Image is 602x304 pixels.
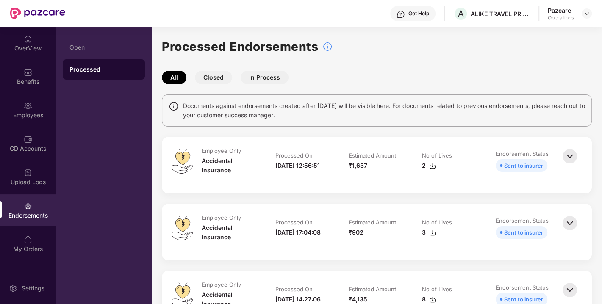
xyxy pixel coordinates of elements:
[24,235,32,244] img: svg+xml;base64,PHN2ZyBpZD0iTXlfT3JkZXJzIiBkYXRhLW5hbWU9Ik15IE9yZGVycyIgeG1sbnM9Imh0dHA6Ly93d3cudz...
[548,6,574,14] div: Pazcare
[583,10,590,17] img: svg+xml;base64,PHN2ZyBpZD0iRHJvcGRvd24tMzJ4MzIiIHhtbG5zPSJodHRwOi8vd3d3LnczLm9yZy8yMDAwL3N2ZyIgd2...
[69,65,138,74] div: Processed
[429,296,436,303] img: svg+xml;base64,PHN2ZyBpZD0iRG93bmxvYWQtMzJ4MzIiIHhtbG5zPSJodHRwOi8vd3d3LnczLm9yZy8yMDAwL3N2ZyIgd2...
[202,214,241,221] div: Employee Only
[422,152,452,159] div: No of Lives
[69,44,138,51] div: Open
[422,285,452,293] div: No of Lives
[560,214,579,232] img: svg+xml;base64,PHN2ZyBpZD0iQmFjay0zMngzMiIgeG1sbnM9Imh0dHA6Ly93d3cudzMub3JnLzIwMDAvc3ZnIiB3aWR0aD...
[548,14,574,21] div: Operations
[275,152,312,159] div: Processed On
[24,102,32,110] img: svg+xml;base64,PHN2ZyBpZD0iRW1wbG95ZWVzIiB4bWxucz0iaHR0cDovL3d3dy53My5vcmcvMjAwMC9zdmciIHdpZHRoPS...
[202,223,258,242] div: Accidental Insurance
[275,161,319,170] div: [DATE] 12:56:51
[19,284,47,293] div: Settings
[172,214,193,240] img: svg+xml;base64,PHN2ZyB4bWxucz0iaHR0cDovL3d3dy53My5vcmcvMjAwMC9zdmciIHdpZHRoPSI0OS4zMiIgaGVpZ2h0PS...
[349,295,367,304] div: ₹4,135
[504,161,543,170] div: Sent to insurer
[322,41,333,52] img: svg+xml;base64,PHN2ZyBpZD0iSW5mb18tXzMyeDMyIiBkYXRhLW5hbWU9IkluZm8gLSAzMngzMiIgeG1sbnM9Imh0dHA6Ly...
[397,10,405,19] img: svg+xml;base64,PHN2ZyBpZD0iSGVscC0zMngzMiIgeG1sbnM9Imh0dHA6Ly93d3cudzMub3JnLzIwMDAvc3ZnIiB3aWR0aD...
[422,295,436,304] div: 8
[471,10,530,18] div: ALIKE TRAVEL PRIVATE LIMITED
[169,101,179,111] img: svg+xml;base64,PHN2ZyBpZD0iSW5mbyIgeG1sbnM9Imh0dHA6Ly93d3cudzMub3JnLzIwMDAvc3ZnIiB3aWR0aD0iMTQiIG...
[9,284,17,293] img: svg+xml;base64,PHN2ZyBpZD0iU2V0dGluZy0yMHgyMCIgeG1sbnM9Imh0dHA6Ly93d3cudzMub3JnLzIwMDAvc3ZnIiB3aW...
[504,295,543,304] div: Sent to insurer
[349,285,396,293] div: Estimated Amount
[162,37,318,56] h1: Processed Endorsements
[24,68,32,77] img: svg+xml;base64,PHN2ZyBpZD0iQmVuZWZpdHMiIHhtbG5zPSJodHRwOi8vd3d3LnczLm9yZy8yMDAwL3N2ZyIgd2lkdGg9Ij...
[458,8,464,19] span: A
[275,228,320,237] div: [DATE] 17:04:08
[275,295,320,304] div: [DATE] 14:27:06
[560,147,579,166] img: svg+xml;base64,PHN2ZyBpZD0iQmFjay0zMngzMiIgeG1sbnM9Imh0dHA6Ly93d3cudzMub3JnLzIwMDAvc3ZnIiB3aWR0aD...
[24,35,32,43] img: svg+xml;base64,PHN2ZyBpZD0iSG9tZSIgeG1sbnM9Imh0dHA6Ly93d3cudzMub3JnLzIwMDAvc3ZnIiB3aWR0aD0iMjAiIG...
[10,8,65,19] img: New Pazcare Logo
[24,169,32,177] img: svg+xml;base64,PHN2ZyBpZD0iVXBsb2FkX0xvZ3MiIGRhdGEtbmFtZT0iVXBsb2FkIExvZ3MiIHhtbG5zPSJodHRwOi8vd3...
[429,229,436,236] img: svg+xml;base64,PHN2ZyBpZD0iRG93bmxvYWQtMzJ4MzIiIHhtbG5zPSJodHRwOi8vd3d3LnczLm9yZy8yMDAwL3N2ZyIgd2...
[162,71,186,84] button: All
[275,285,312,293] div: Processed On
[349,161,367,170] div: ₹1,637
[195,71,232,84] button: Closed
[429,163,436,169] img: svg+xml;base64,PHN2ZyBpZD0iRG93bmxvYWQtMzJ4MzIiIHhtbG5zPSJodHRwOi8vd3d3LnczLm9yZy8yMDAwL3N2ZyIgd2...
[202,156,258,175] div: Accidental Insurance
[496,284,549,291] div: Endorsement Status
[24,135,32,144] img: svg+xml;base64,PHN2ZyBpZD0iQ0RfQWNjb3VudHMiIGRhdGEtbmFtZT0iQ0QgQWNjb3VudHMiIHhtbG5zPSJodHRwOi8vd3...
[349,218,396,226] div: Estimated Amount
[504,228,543,237] div: Sent to insurer
[422,228,436,237] div: 3
[183,101,585,120] span: Documents against endorsements created after [DATE] will be visible here. For documents related t...
[422,218,452,226] div: No of Lives
[24,202,32,210] img: svg+xml;base64,PHN2ZyBpZD0iRW5kb3JzZW1lbnRzIiB4bWxucz0iaHR0cDovL3d3dy53My5vcmcvMjAwMC9zdmciIHdpZH...
[349,152,396,159] div: Estimated Amount
[408,10,429,17] div: Get Help
[275,218,312,226] div: Processed On
[349,228,363,237] div: ₹902
[172,147,193,174] img: svg+xml;base64,PHN2ZyB4bWxucz0iaHR0cDovL3d3dy53My5vcmcvMjAwMC9zdmciIHdpZHRoPSI0OS4zMiIgaGVpZ2h0PS...
[496,217,549,224] div: Endorsement Status
[422,161,436,170] div: 2
[202,147,241,155] div: Employee Only
[496,150,549,158] div: Endorsement Status
[241,71,289,84] button: In Process
[560,281,579,299] img: svg+xml;base64,PHN2ZyBpZD0iQmFjay0zMngzMiIgeG1sbnM9Imh0dHA6Ly93d3cudzMub3JnLzIwMDAvc3ZnIiB3aWR0aD...
[202,281,241,288] div: Employee Only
